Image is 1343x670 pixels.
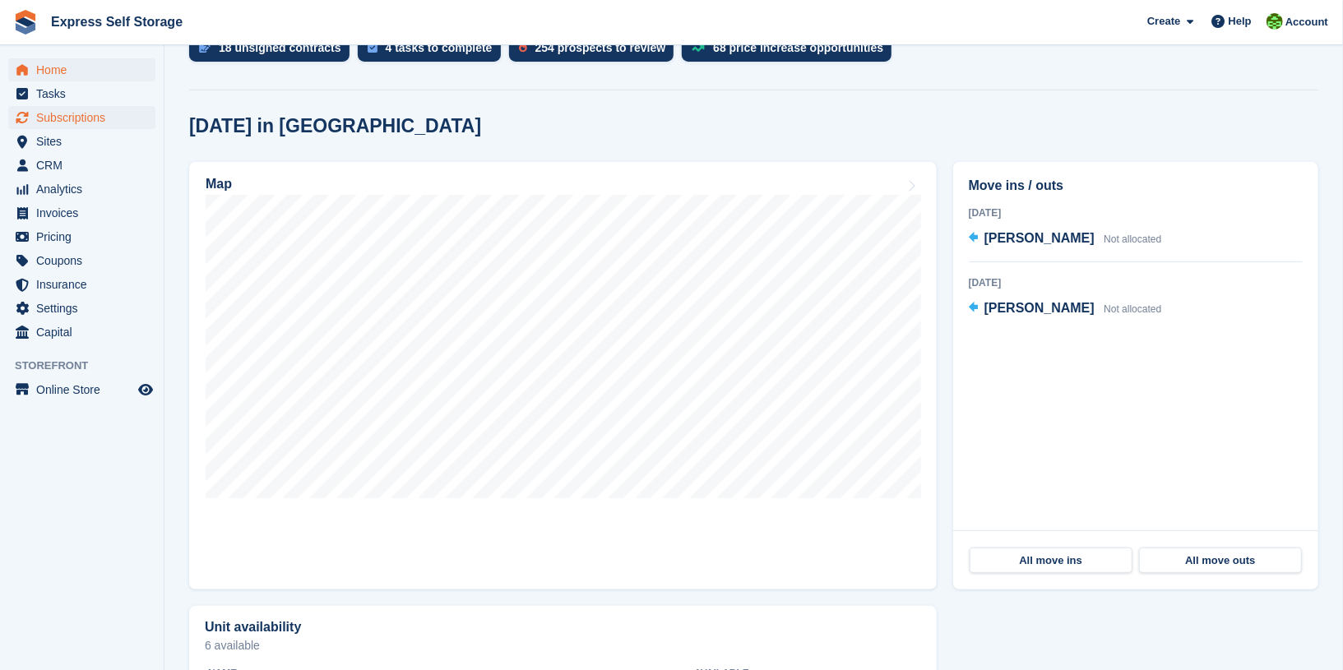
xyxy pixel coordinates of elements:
[1147,13,1180,30] span: Create
[682,34,900,70] a: 68 price increase opportunities
[8,273,155,296] a: menu
[199,43,211,53] img: contract_signature_icon-13c848040528278c33f63329250d36e43548de30e8caae1d1a13099fd9432cc5.svg
[13,10,38,35] img: stora-icon-8386f47178a22dfd0bd8f6a31ec36ba5ce8667c1dd55bd0f319d3a0aa187defe.svg
[219,41,341,54] div: 18 unsigned contracts
[8,297,155,320] a: menu
[36,273,135,296] span: Insurance
[8,82,155,105] a: menu
[969,229,1162,250] a: [PERSON_NAME] Not allocated
[8,154,155,177] a: menu
[1104,233,1161,245] span: Not allocated
[358,34,509,70] a: 4 tasks to complete
[692,44,705,52] img: price_increase_opportunities-93ffe204e8149a01c8c9dc8f82e8f89637d9d84a8eef4429ea346261dce0b2c0.svg
[15,358,164,374] span: Storefront
[1104,303,1161,315] span: Not allocated
[36,201,135,224] span: Invoices
[8,378,155,401] a: menu
[36,82,135,105] span: Tasks
[509,34,683,70] a: 254 prospects to review
[8,178,155,201] a: menu
[1229,13,1252,30] span: Help
[969,298,1162,320] a: [PERSON_NAME] Not allocated
[8,321,155,344] a: menu
[1139,548,1302,574] a: All move outs
[136,380,155,400] a: Preview store
[969,176,1303,196] h2: Move ins / outs
[8,130,155,153] a: menu
[519,43,527,53] img: prospect-51fa495bee0391a8d652442698ab0144808aea92771e9ea1ae160a38d050c398.svg
[36,178,135,201] span: Analytics
[36,321,135,344] span: Capital
[36,130,135,153] span: Sites
[984,231,1095,245] span: [PERSON_NAME]
[36,154,135,177] span: CRM
[36,249,135,272] span: Coupons
[8,58,155,81] a: menu
[386,41,493,54] div: 4 tasks to complete
[368,43,377,53] img: task-75834270c22a3079a89374b754ae025e5fb1db73e45f91037f5363f120a921f8.svg
[36,106,135,129] span: Subscriptions
[205,640,921,651] p: 6 available
[8,249,155,272] a: menu
[44,8,189,35] a: Express Self Storage
[1285,14,1328,30] span: Account
[970,548,1132,574] a: All move ins
[8,201,155,224] a: menu
[36,225,135,248] span: Pricing
[36,297,135,320] span: Settings
[36,378,135,401] span: Online Store
[205,620,301,635] h2: Unit availability
[8,225,155,248] a: menu
[984,301,1095,315] span: [PERSON_NAME]
[969,206,1303,220] div: [DATE]
[1267,13,1283,30] img: Sonia Shah
[189,162,937,589] a: Map
[969,275,1303,290] div: [DATE]
[8,106,155,129] a: menu
[713,41,883,54] div: 68 price increase opportunities
[189,115,481,137] h2: [DATE] in [GEOGRAPHIC_DATA]
[535,41,666,54] div: 254 prospects to review
[206,177,232,192] h2: Map
[189,34,358,70] a: 18 unsigned contracts
[36,58,135,81] span: Home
